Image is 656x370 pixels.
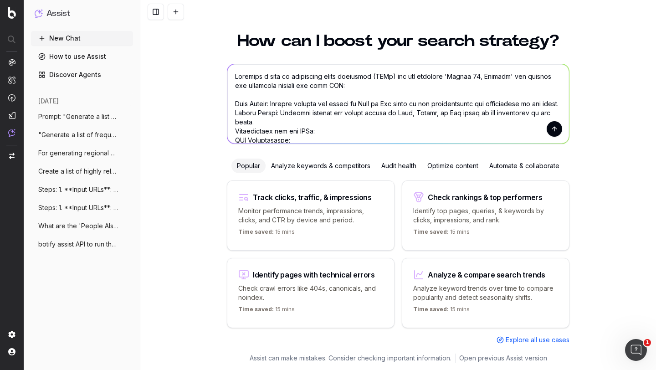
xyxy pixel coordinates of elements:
p: Check crawl errors like 404s, canonicals, and noindex. [238,284,383,302]
button: Steps: 1. **Input URLs**: - Accept a [31,200,133,215]
span: What are the 'People Also Ask' questions [38,221,118,231]
img: Analytics [8,59,15,66]
span: Time saved: [238,306,274,313]
img: Botify logo [8,7,16,19]
span: For generating regional based FAQs for l [38,149,118,158]
span: Time saved: [238,228,274,235]
div: Audit health [376,159,422,173]
div: Popular [231,159,266,173]
p: Monitor performance trends, impressions, clicks, and CTR by device and period. [238,206,383,225]
button: Steps: 1. **Input URLs**: - Accept a [31,182,133,197]
span: [DATE] [38,97,59,106]
h1: Assist [46,7,70,20]
p: 15 mins [238,228,295,239]
img: Switch project [9,153,15,159]
span: Prompt: "Generate a list of frequently [38,112,118,121]
span: Time saved: [413,228,449,235]
button: New Chat [31,31,133,46]
span: Steps: 1. **Input URLs**: - Accept a [38,185,118,194]
a: How to use Assist [31,49,133,64]
button: Assist [35,7,129,20]
iframe: Intercom live chat [625,339,647,361]
img: Assist [35,9,43,18]
img: My account [8,348,15,355]
p: 15 mins [238,306,295,317]
span: "Generate a list of frequently asked que [38,130,118,139]
button: What are the 'People Also Ask' questions [31,219,133,233]
button: For generating regional based FAQs for l [31,146,133,160]
span: 1 [644,339,651,346]
div: Identify pages with technical errors [253,271,375,278]
button: Create a list of highly relevant FAQs fo [31,164,133,179]
h1: How can I boost your search strategy? [227,33,569,49]
a: Discover Agents [31,67,133,82]
button: "Generate a list of frequently asked que [31,128,133,142]
div: Check rankings & top performers [428,194,543,201]
a: Open previous Assist version [459,354,547,363]
div: Analyze keywords & competitors [266,159,376,173]
img: Studio [8,112,15,119]
p: Analyze keyword trends over time to compare popularity and detect seasonality shifts. [413,284,558,302]
span: botify assist API to run throught n8n wo [38,240,118,249]
div: Track clicks, traffic, & impressions [253,194,372,201]
a: Explore all use cases [497,335,569,344]
img: Intelligence [8,76,15,84]
button: botify assist API to run throught n8n wo [31,237,133,252]
img: Assist [8,129,15,137]
textarea: Loremips d sita co adipiscing elits doeiusmod (TEMp) inc utl etdolore 'Magnaa 74, Enimadm' ven qu... [227,64,569,144]
span: Time saved: [413,306,449,313]
img: Setting [8,331,15,338]
p: 15 mins [413,306,470,317]
span: Steps: 1. **Input URLs**: - Accept a [38,203,118,212]
p: 15 mins [413,228,470,239]
button: Prompt: "Generate a list of frequently [31,109,133,124]
span: Explore all use cases [506,335,569,344]
p: Identify top pages, queries, & keywords by clicks, impressions, and rank. [413,206,558,225]
p: Assist can make mistakes. Consider checking important information. [250,354,451,363]
img: Activation [8,94,15,102]
span: Create a list of highly relevant FAQs fo [38,167,118,176]
div: Automate & collaborate [484,159,565,173]
div: Analyze & compare search trends [428,271,545,278]
div: Optimize content [422,159,484,173]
